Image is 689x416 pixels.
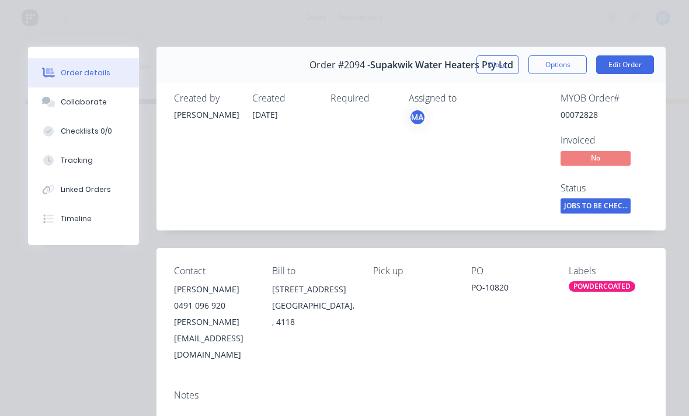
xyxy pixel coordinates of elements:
button: Edit Order [596,55,654,74]
div: Linked Orders [61,184,111,195]
div: POWDERCOATED [569,281,635,292]
div: Checklists 0/0 [61,126,112,137]
div: [PERSON_NAME][EMAIL_ADDRESS][DOMAIN_NAME] [174,314,253,363]
div: Status [561,183,648,194]
div: [PERSON_NAME] [174,109,238,121]
button: Order details [28,58,139,88]
button: MA [409,109,426,126]
div: [STREET_ADDRESS][GEOGRAPHIC_DATA], , 4118 [272,281,354,330]
div: [PERSON_NAME]0491 096 920[PERSON_NAME][EMAIL_ADDRESS][DOMAIN_NAME] [174,281,253,363]
div: Created [252,93,316,104]
div: Labels [569,265,648,277]
div: Assigned to [409,93,526,104]
div: Contact [174,265,253,277]
div: [GEOGRAPHIC_DATA], , 4118 [272,298,354,330]
div: PO [471,265,551,277]
span: JOBS TO BE CHEC... [561,198,631,213]
div: [STREET_ADDRESS] [272,281,354,298]
div: Pick up [373,265,453,277]
div: 0491 096 920 [174,298,253,314]
div: Created by [174,93,238,104]
div: Bill to [272,265,354,277]
button: Linked Orders [28,175,139,204]
button: Collaborate [28,88,139,117]
div: Collaborate [61,97,107,107]
button: Tracking [28,146,139,175]
button: Close [476,55,519,74]
span: Order #2094 - [309,60,370,71]
div: Order details [61,68,110,78]
button: Timeline [28,204,139,233]
div: Required [330,93,395,104]
div: MYOB Order # [561,93,648,104]
div: Invoiced [561,135,648,146]
span: No [561,151,631,166]
div: Timeline [61,214,92,224]
button: JOBS TO BE CHEC... [561,198,631,216]
div: 00072828 [561,109,648,121]
button: Options [528,55,587,74]
span: [DATE] [252,109,278,120]
div: PO-10820 [471,281,551,298]
button: Checklists 0/0 [28,117,139,146]
div: Notes [174,390,648,401]
span: Supakwik Water Heaters Pty Ltd [370,60,513,71]
div: Tracking [61,155,93,166]
div: [PERSON_NAME] [174,281,253,298]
